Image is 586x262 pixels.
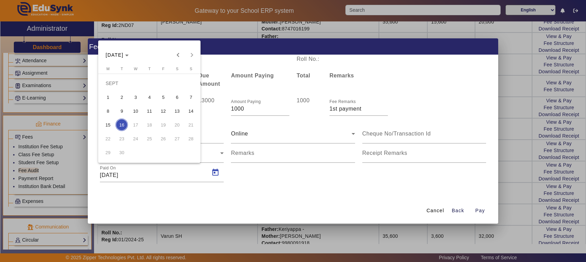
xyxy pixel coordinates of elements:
button: 3 September 2025 [129,90,142,104]
span: 14 [185,105,197,117]
span: 5 [157,91,169,103]
button: 11 September 2025 [142,104,156,118]
span: 25 [143,132,156,145]
span: W [134,67,137,71]
span: 23 [115,132,128,145]
span: F [162,67,165,71]
button: 15 September 2025 [101,118,115,132]
span: 11 [143,105,156,117]
span: 29 [102,146,114,159]
button: 30 September 2025 [115,146,129,159]
button: 9 September 2025 [115,104,129,118]
span: T [121,67,123,71]
span: 3 [129,91,142,103]
span: 13 [171,105,183,117]
button: 28 September 2025 [184,132,198,146]
span: 27 [171,132,183,145]
button: 7 September 2025 [184,90,198,104]
span: 7 [185,91,197,103]
span: 1 [102,91,114,103]
span: [DATE] [106,52,124,58]
button: 17 September 2025 [129,118,142,132]
button: 23 September 2025 [115,132,129,146]
span: 28 [185,132,197,145]
button: 20 September 2025 [170,118,184,132]
button: 10 September 2025 [129,104,142,118]
button: 25 September 2025 [142,132,156,146]
button: 26 September 2025 [156,132,170,146]
span: 19 [157,119,169,131]
button: 21 September 2025 [184,118,198,132]
span: 12 [157,105,169,117]
span: S [176,67,178,71]
td: SEPT [101,76,198,90]
button: 29 September 2025 [101,146,115,159]
span: 6 [171,91,183,103]
button: 8 September 2025 [101,104,115,118]
button: 5 September 2025 [156,90,170,104]
span: 9 [115,105,128,117]
span: 24 [129,132,142,145]
span: 21 [185,119,197,131]
span: 17 [129,119,142,131]
span: 4 [143,91,156,103]
button: 12 September 2025 [156,104,170,118]
span: 2 [115,91,128,103]
span: S [190,67,192,71]
button: Previous month [171,48,185,62]
button: 13 September 2025 [170,104,184,118]
button: 18 September 2025 [142,118,156,132]
button: 2 September 2025 [115,90,129,104]
button: 16 September 2025 [115,118,129,132]
span: 18 [143,119,156,131]
button: 19 September 2025 [156,118,170,132]
button: 24 September 2025 [129,132,142,146]
span: 8 [102,105,114,117]
span: 30 [115,146,128,159]
button: 4 September 2025 [142,90,156,104]
button: 27 September 2025 [170,132,184,146]
span: 26 [157,132,169,145]
button: 6 September 2025 [170,90,184,104]
button: 14 September 2025 [184,104,198,118]
span: 22 [102,132,114,145]
span: 16 [115,119,128,131]
button: Choose month and year [103,49,132,61]
button: 1 September 2025 [101,90,115,104]
button: 22 September 2025 [101,132,115,146]
span: M [106,67,110,71]
span: 20 [171,119,183,131]
span: 15 [102,119,114,131]
span: 10 [129,105,142,117]
span: T [148,67,151,71]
